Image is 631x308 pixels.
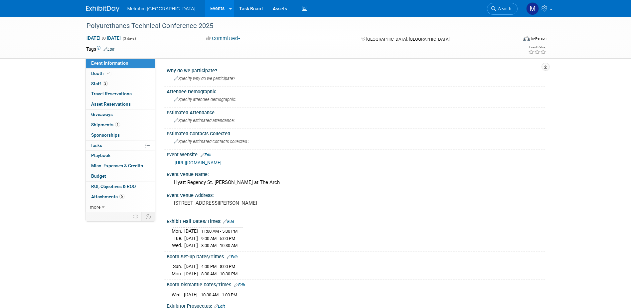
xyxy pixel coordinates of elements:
td: Personalize Event Tab Strip [130,212,142,221]
img: Format-Inperson.png [523,36,530,41]
span: 9:00 AM - 5:00 PM [201,236,235,241]
div: Booth Set-up Dates/Times: [167,252,545,260]
a: [URL][DOMAIN_NAME] [175,160,222,165]
span: Metrohm [GEOGRAPHIC_DATA] [127,6,196,11]
span: 2 [103,81,108,86]
span: Budget [91,173,106,179]
span: Tasks [90,143,102,148]
a: Asset Reservations [86,99,155,109]
span: Staff [91,81,108,86]
div: Exhibit Hall Dates/Times: [167,216,545,225]
td: [DATE] [184,291,198,298]
div: Why do we participate?: [167,66,545,74]
a: Giveaways [86,110,155,120]
a: Misc. Expenses & Credits [86,161,155,171]
div: Event Venue Name: [167,169,545,178]
div: Event Format [478,35,547,45]
a: ROI, Objectives & ROO [86,182,155,192]
div: Estimated Contacts Collected :: [167,129,545,137]
td: Toggle Event Tabs [141,212,155,221]
pre: [STREET_ADDRESS][PERSON_NAME] [174,200,317,206]
span: Attachments [91,194,124,199]
span: Specify estimated attendance: [174,118,235,123]
a: Search [487,3,518,15]
a: Attachments5 [86,192,155,202]
span: [DATE] [DATE] [86,35,121,41]
td: [DATE] [184,228,198,235]
a: Edit [227,255,238,259]
span: to [100,35,107,41]
span: Asset Reservations [91,101,131,107]
span: Specify why do we participate? [174,76,235,81]
div: Polyurethanes Technical Conference 2025 [84,20,508,32]
a: Event Information [86,58,155,68]
span: Giveaways [91,112,113,117]
td: Mon. [172,228,184,235]
div: Booth Dismantle Dates/Times: [167,280,545,288]
span: Playbook [91,153,110,158]
span: Specify estimated contacts collected : [174,139,249,144]
span: more [90,204,100,210]
a: Edit [223,219,234,224]
span: Event Information [91,60,128,66]
a: Staff2 [86,79,155,89]
td: [DATE] [184,242,198,249]
td: Tue. [172,235,184,242]
span: Booth [91,71,111,76]
td: Wed. [172,291,184,298]
div: Hyatt Regency St. [PERSON_NAME] at The Arch [172,177,540,188]
a: Shipments1 [86,120,155,130]
div: Event Venue Address: [167,190,545,199]
a: Booth [86,69,155,79]
div: In-Person [531,36,547,41]
a: Sponsorships [86,130,155,140]
i: Booth reservation complete [107,71,110,75]
td: [DATE] [184,235,198,242]
a: Travel Reservations [86,89,155,99]
span: 8:00 AM - 10:30 PM [201,271,237,276]
td: Sun. [172,263,184,270]
td: [DATE] [184,270,198,277]
span: 8:00 AM - 10:30 AM [201,243,237,248]
span: 4:00 PM - 8:00 PM [201,264,235,269]
td: Wed. [172,242,184,249]
a: Playbook [86,151,155,161]
span: Shipments [91,122,120,127]
div: Estimated Attendance:: [167,108,545,116]
td: Mon. [172,270,184,277]
a: Tasks [86,141,155,151]
span: 11:00 AM - 5:00 PM [201,229,237,234]
span: ROI, Objectives & ROO [91,184,136,189]
span: 10:30 AM - 1:00 PM [201,292,237,297]
a: Edit [201,153,212,157]
td: Tags [86,46,114,52]
span: [GEOGRAPHIC_DATA], [GEOGRAPHIC_DATA] [366,37,449,42]
button: Committed [204,35,243,42]
a: Edit [234,283,245,287]
td: [DATE] [184,263,198,270]
div: Event Website: [167,150,545,158]
a: Budget [86,171,155,181]
span: (3 days) [122,36,136,41]
span: Specify attendee demographic: [174,97,236,102]
span: 1 [115,122,120,127]
span: Misc. Expenses & Credits [91,163,143,168]
span: Sponsorships [91,132,120,138]
span: 5 [119,194,124,199]
span: Search [496,6,511,11]
a: more [86,202,155,212]
span: Travel Reservations [91,91,132,96]
img: Michelle Simoes [526,2,539,15]
img: ExhibitDay [86,6,119,12]
a: Edit [103,47,114,52]
div: Event Rating [528,46,546,49]
div: Attendee Demographic:: [167,87,545,95]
